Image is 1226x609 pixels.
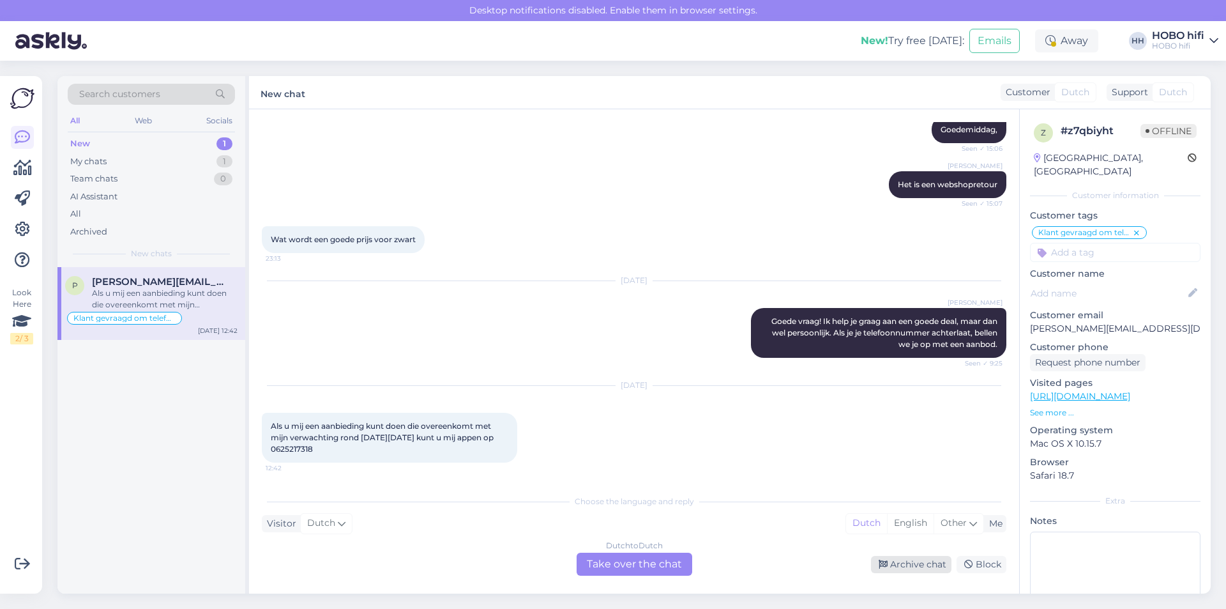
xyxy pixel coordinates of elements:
p: Mac OS X 10.15.7 [1030,437,1200,451]
p: See more ... [1030,407,1200,419]
div: Request phone number [1030,354,1146,371]
p: Operating system [1030,424,1200,437]
div: Web [132,112,155,129]
div: Take over the chat [577,553,692,576]
div: AI Assistant [70,190,117,203]
p: [PERSON_NAME][EMAIL_ADDRESS][DOMAIN_NAME] [1030,322,1200,335]
div: Socials [204,112,235,129]
span: Wat wordt een goede prijs voor zwart [271,235,416,244]
span: [PERSON_NAME] [948,298,1003,307]
span: [PERSON_NAME] [948,161,1003,171]
span: Goedemiddag, [941,125,997,134]
div: Dutch to Dutch [606,540,663,551]
div: Customer information [1030,190,1200,201]
div: [DATE] 12:42 [198,326,238,335]
div: [DATE] [262,275,1006,286]
span: Other [941,517,967,528]
span: Klant gevraagd om telefoonnummer [1038,229,1132,236]
div: All [70,208,81,220]
div: 2 / 3 [10,333,33,344]
div: HH [1129,32,1147,50]
div: HOBO hifi [1152,41,1204,51]
span: New chats [131,248,172,259]
div: Try free [DATE]: [861,33,964,49]
div: Dutch [846,514,887,533]
a: HOBO hifiHOBO hifi [1152,31,1218,51]
p: Safari 18.7 [1030,469,1200,482]
div: Customer [1001,86,1050,99]
p: Browser [1030,456,1200,469]
div: [GEOGRAPHIC_DATA], [GEOGRAPHIC_DATA] [1034,151,1188,178]
span: p [72,281,78,290]
div: # z7qbiyht [1061,123,1140,139]
span: Als u mij een aanbieding kunt doen die overeenkomt met mijn verwachting rond [DATE][DATE] kunt u ... [271,421,496,454]
p: Notes [1030,514,1200,528]
span: Offline [1140,124,1197,138]
button: Emails [969,29,1020,53]
span: Het is een webshopretour [898,180,997,189]
input: Add a tag [1030,243,1200,262]
span: z [1041,128,1046,137]
div: Support [1107,86,1148,99]
input: Add name [1031,286,1186,300]
span: Dutch [1159,86,1187,99]
div: Choose the language and reply [262,496,1006,507]
div: [DATE] [262,380,1006,391]
div: Away [1035,29,1098,52]
div: Archive chat [871,556,951,573]
div: Visitor [262,517,296,530]
span: Dutch [1061,86,1089,99]
div: My chats [70,155,107,168]
span: Goede vraag! Ik help je graag aan een goede deal, maar dan wel persoonlijk. Als je je telefoonnum... [771,316,999,349]
span: Search customers [79,88,160,101]
div: English [887,514,934,533]
span: Seen ✓ 9:25 [955,358,1003,368]
span: Dutch [307,516,335,530]
div: Team chats [70,173,117,185]
div: 1 [216,137,232,150]
div: Als u mij een aanbieding kunt doen die overeenkomt met mijn verwachting rond [DATE][DATE] kunt u ... [92,288,238,311]
b: New! [861,35,888,47]
div: Look Here [10,287,33,344]
p: Customer email [1030,309,1200,322]
span: 12:42 [266,463,314,473]
div: HOBO hifi [1152,31,1204,41]
span: Seen ✓ 15:07 [955,199,1003,208]
div: All [68,112,82,129]
p: Customer name [1030,267,1200,281]
div: 0 [214,173,232,185]
span: Klant gevraagd om telefoonnummer [73,314,176,322]
div: Extra [1030,495,1200,507]
label: New chat [261,84,305,101]
div: Block [957,556,1006,573]
span: 23:13 [266,254,314,263]
div: New [70,137,90,150]
span: Seen ✓ 15:06 [955,144,1003,153]
div: 1 [216,155,232,168]
div: Archived [70,226,107,238]
a: [URL][DOMAIN_NAME] [1030,390,1130,402]
div: Me [984,517,1003,530]
img: Askly Logo [10,86,34,111]
p: Customer tags [1030,209,1200,222]
p: Visited pages [1030,376,1200,390]
span: peter.spaan@stratosfd.nl [92,276,225,288]
p: Customer phone [1030,341,1200,354]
